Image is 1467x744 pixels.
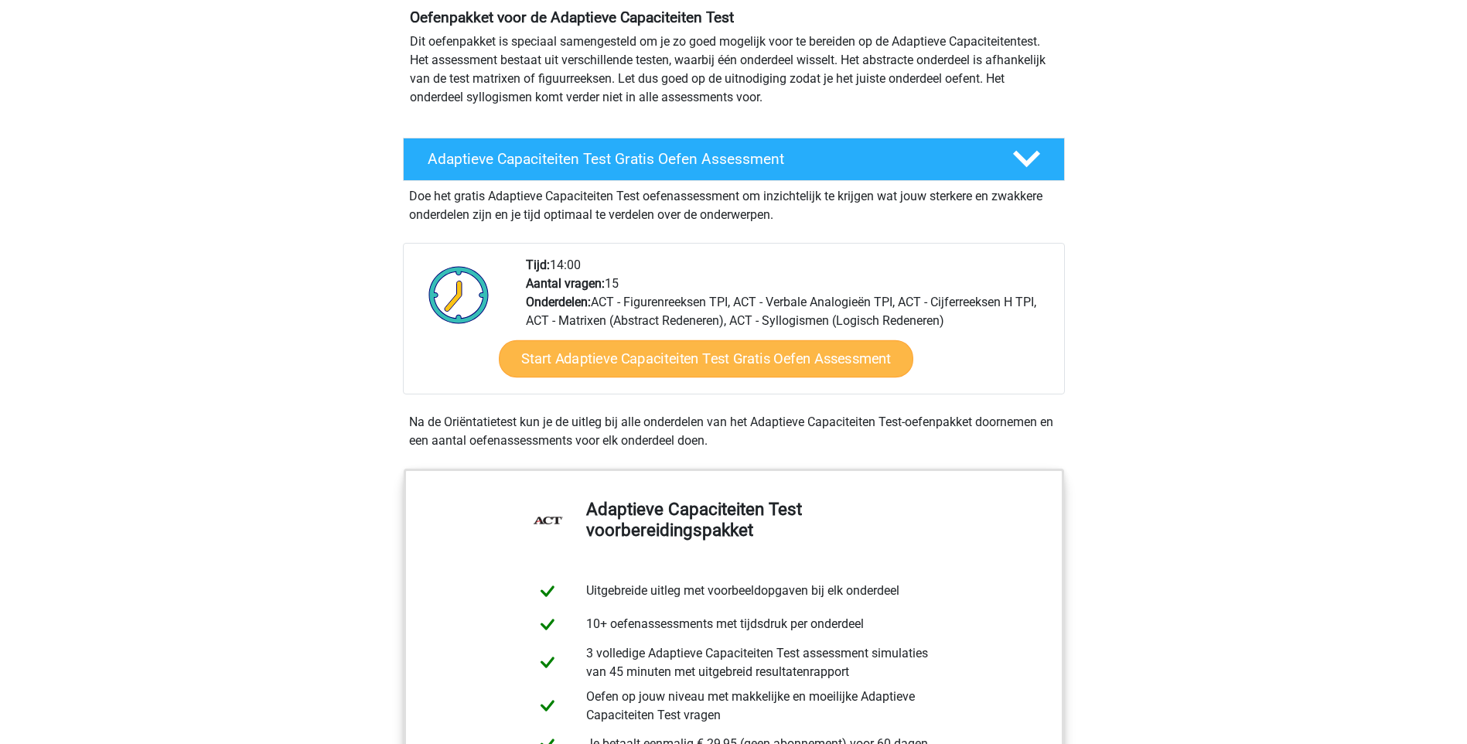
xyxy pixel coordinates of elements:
div: 14:00 15 ACT - Figurenreeksen TPI, ACT - Verbale Analogieën TPI, ACT - Cijferreeksen H TPI, ACT -... [514,256,1063,394]
h4: Adaptieve Capaciteiten Test Gratis Oefen Assessment [428,150,988,168]
b: Oefenpakket voor de Adaptieve Capaciteiten Test [410,9,734,26]
div: Na de Oriëntatietest kun je de uitleg bij alle onderdelen van het Adaptieve Capaciteiten Test-oef... [403,413,1065,450]
b: Onderdelen: [526,295,591,309]
a: Start Adaptieve Capaciteiten Test Gratis Oefen Assessment [499,340,913,377]
b: Tijd: [526,258,550,272]
div: Doe het gratis Adaptieve Capaciteiten Test oefenassessment om inzichtelijk te krijgen wat jouw st... [403,181,1065,224]
p: Dit oefenpakket is speciaal samengesteld om je zo goed mogelijk voor te bereiden op de Adaptieve ... [410,32,1058,107]
a: Adaptieve Capaciteiten Test Gratis Oefen Assessment [397,138,1071,181]
b: Aantal vragen: [526,276,605,291]
img: Klok [420,256,498,333]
